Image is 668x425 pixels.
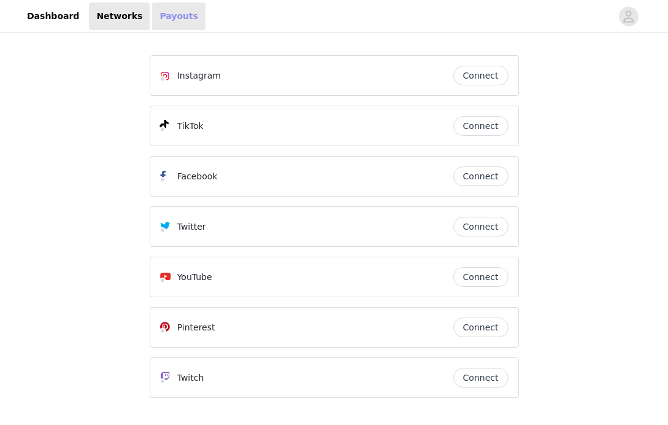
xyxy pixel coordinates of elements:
a: Networks [89,2,150,30]
button: Connect [453,66,509,85]
p: TikTok [177,120,204,133]
button: Connect [453,116,509,136]
button: Connect [453,368,509,388]
div: avatar [623,7,634,26]
a: Dashboard [20,2,86,30]
p: Twitter [177,220,206,233]
img: Instagram Icon [160,71,170,81]
a: Payouts [152,2,205,30]
button: Connect [453,166,509,186]
p: Facebook [177,170,218,183]
button: Connect [453,267,509,287]
button: Connect [453,318,509,337]
p: YouTube [177,271,212,284]
p: Pinterest [177,321,215,334]
p: Instagram [177,69,221,82]
p: Twitch [177,372,204,384]
button: Connect [453,217,509,236]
